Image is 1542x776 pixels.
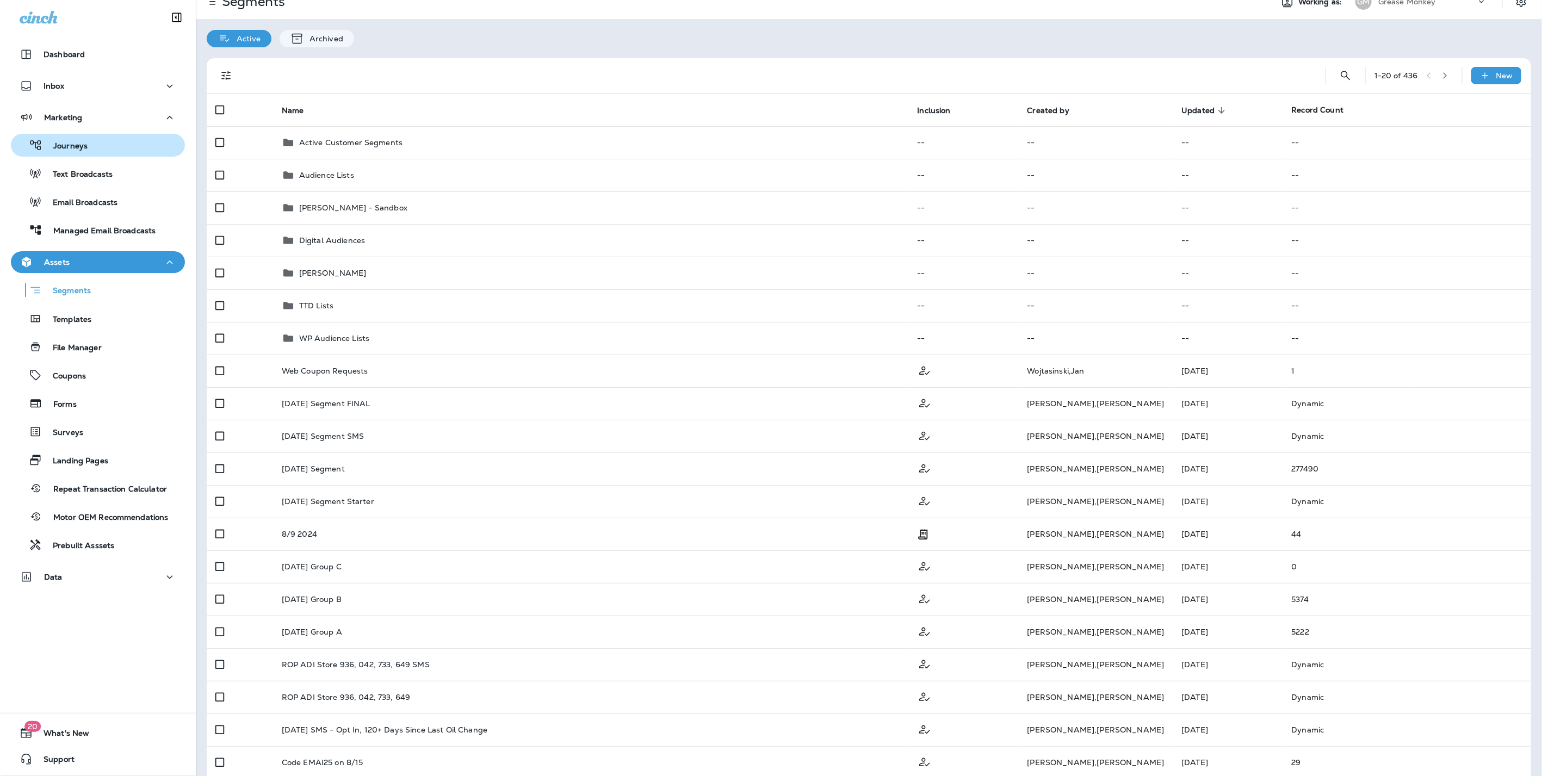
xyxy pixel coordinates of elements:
button: Inbox [11,75,185,97]
p: WP Audience Lists [299,334,369,343]
td: [PERSON_NAME] , [PERSON_NAME] [1019,387,1173,420]
span: Customer Only [918,430,932,440]
td: -- [909,191,1019,224]
td: Wojtasinski , Jan [1019,355,1173,387]
td: -- [909,289,1019,322]
p: Motor OEM Recommendations [42,513,169,523]
p: Marketing [44,113,82,122]
span: Name [282,106,304,115]
p: Repeat Transaction Calculator [42,485,167,495]
td: 0 [1283,550,1531,583]
td: [PERSON_NAME] , [PERSON_NAME] [1019,420,1173,452]
td: Dynamic [1283,485,1531,518]
p: Journeys [42,141,88,152]
td: 5222 [1283,616,1531,648]
p: [DATE] Segment SMS [282,432,364,440]
span: Customer Only [918,463,932,473]
p: [PERSON_NAME] [299,269,367,277]
span: Created by [1027,106,1069,115]
td: [PERSON_NAME] , [PERSON_NAME] [1019,648,1173,681]
td: -- [1173,126,1283,159]
span: What's New [33,729,89,742]
p: File Manager [42,343,102,353]
button: Segments [11,278,185,302]
span: Created by [1027,105,1083,115]
span: Customer Only [918,495,932,505]
span: Updated [1181,105,1229,115]
td: -- [1283,257,1531,289]
td: Dynamic [1283,387,1531,420]
td: -- [909,126,1019,159]
td: 44 [1283,518,1531,550]
td: [DATE] [1173,420,1283,452]
td: [DATE] [1173,616,1283,648]
p: [DATE] Group C [282,562,342,571]
button: Forms [11,392,185,415]
td: -- [1019,159,1173,191]
td: Dynamic [1283,420,1531,452]
span: Record Count [1292,105,1344,115]
button: 20What's New [11,722,185,744]
td: -- [1019,126,1173,159]
td: -- [1173,191,1283,224]
td: -- [909,224,1019,257]
p: Coupons [42,371,86,382]
p: Data [44,573,63,581]
td: -- [1019,224,1173,257]
p: Managed Email Broadcasts [42,226,156,237]
button: Managed Email Broadcasts [11,219,185,241]
td: Dynamic [1283,681,1531,713]
p: [DATE] Group B [282,595,342,604]
td: [DATE] [1173,355,1283,387]
p: [PERSON_NAME] - Sandbox [299,203,407,212]
button: Marketing [11,107,185,128]
span: Customer Only [918,365,932,375]
span: Customer Only [918,626,932,636]
td: 1 [1283,355,1531,387]
button: Support [11,748,185,770]
td: -- [1173,224,1283,257]
td: [DATE] [1173,387,1283,420]
p: Landing Pages [42,456,108,467]
p: Active Customer Segments [299,138,402,147]
button: Assets [11,251,185,273]
td: -- [1283,159,1531,191]
p: 8/9 2024 [282,530,317,538]
span: Customer Only [918,659,932,668]
button: Filters [215,65,237,86]
p: ROP ADI Store 936, 042, 733, 649 [282,693,410,701]
button: Motor OEM Recommendations [11,505,185,528]
span: 20 [24,721,41,732]
span: Customer Only [918,724,932,734]
span: Customer Only [918,593,932,603]
td: -- [1173,322,1283,355]
td: -- [1283,289,1531,322]
button: File Manager [11,336,185,358]
button: Landing Pages [11,449,185,471]
td: [PERSON_NAME] , [PERSON_NAME] [1019,583,1173,616]
p: Digital Audiences [299,236,365,245]
td: -- [1283,126,1531,159]
td: [DATE] [1173,648,1283,681]
p: Text Broadcasts [42,170,113,180]
td: [DATE] [1173,452,1283,485]
p: ROP ADI Store 936, 042, 733, 649 SMS [282,660,430,669]
button: Email Broadcasts [11,190,185,213]
span: Customer Only [918,398,932,407]
button: Surveys [11,420,185,443]
button: Repeat Transaction Calculator [11,477,185,500]
p: [DATE] Group A [282,628,342,636]
td: -- [909,159,1019,191]
td: [DATE] [1173,583,1283,616]
p: Templates [42,315,91,325]
p: Assets [44,258,70,266]
td: [PERSON_NAME] , [PERSON_NAME] [1019,713,1173,746]
td: -- [1019,191,1173,224]
button: Collapse Sidebar [162,7,192,28]
td: 277490 [1283,452,1531,485]
p: Segments [42,286,91,297]
span: Customer Only [918,691,932,701]
p: Code EMAI25 on 8/15 [282,758,363,767]
p: Active [231,34,261,43]
td: [DATE] [1173,485,1283,518]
